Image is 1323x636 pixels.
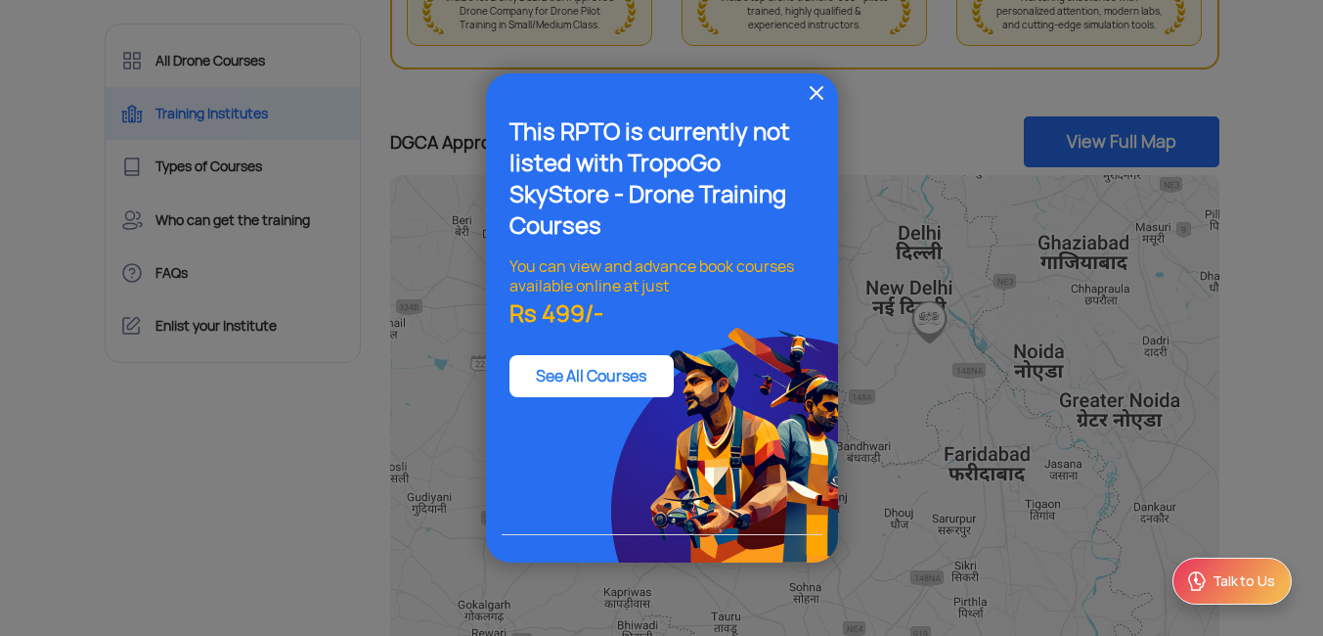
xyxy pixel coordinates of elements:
[509,116,815,242] div: This RPTO is currently not listed with TropoGo SkyStore - Drone Training Courses
[509,304,815,324] div: Rs 499/-
[805,81,828,105] img: ic_close_white.png
[1213,571,1275,591] div: Talk to Us
[509,257,815,296] div: You can view and advance book courses available online at just
[1185,569,1209,593] img: ic_Support.svg
[536,366,646,386] a: See All Courses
